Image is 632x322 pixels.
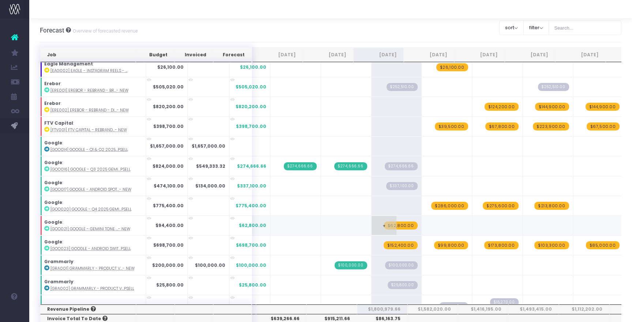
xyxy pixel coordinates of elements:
[252,48,303,62] th: Jul 25: activate to sort column ascending
[431,202,468,210] span: wayahead Revenue Forecast Item
[50,246,131,251] abbr: [GOO023] Google - Android Switch - Campaign - Upsell
[239,282,266,288] span: $25,800.00
[240,64,266,71] span: $26,100.00
[404,48,454,62] th: Oct 25: activate to sort column ascending
[44,140,62,146] strong: Google
[155,222,184,228] strong: $94,400.00
[458,304,508,314] th: $1,416,195.00
[40,156,146,176] td: :
[236,262,266,269] span: $100,000.00
[153,242,184,248] strong: $698,700.00
[154,183,184,189] strong: $474,100.00
[44,179,62,186] strong: Google
[236,84,266,90] span: $505,020.00
[150,143,184,149] strong: $1,657,000.00
[386,182,418,190] span: Streamtime Draft Invoice: null – [GOO017] Google - Android - Brand - New
[40,216,146,235] td: :
[505,48,555,62] th: Dec 25: activate to sort column ascending
[485,103,519,111] span: wayahead Revenue Forecast Item
[534,202,569,210] span: wayahead Revenue Forecast Item
[407,304,458,314] th: $1,582,020.00
[153,163,184,169] strong: $824,000.00
[71,27,138,34] small: Overview of forecasted revenue
[334,162,367,170] span: Streamtime Invoice: 897 – Google - Q3 2025 Gemini Design
[534,241,569,249] span: wayahead Revenue Forecast Item
[40,196,146,216] td: :
[40,48,136,62] th: Job: activate to sort column ascending
[483,202,519,210] span: wayahead Revenue Forecast Item
[44,80,61,87] strong: Erebor
[50,147,128,152] abbr: [GOO014] Google - Q1 & Q2 2025 Gemini Design Retainer - Brand - Upsell
[50,88,128,93] abbr: [ERE001] Erebor - Rebrand - Brand - New
[40,235,146,255] td: :
[196,163,225,169] strong: $549,333.32
[153,202,184,209] strong: $775,400.00
[44,61,93,67] strong: Eagle Management
[192,143,225,149] strong: $1,657,000.00
[284,162,317,170] span: Streamtime Invoice: 898 – [GOO016] Google - Q3 2025 Gemini Design - Brand - Upsell
[136,48,174,62] th: Budget
[533,122,569,130] span: wayahead Revenue Forecast Item
[385,162,418,170] span: Streamtime Draft Invoice: 896 – [GOO016] Google - Q3 2025 Gemini Design - Brand - Upsell
[44,219,62,225] strong: Google
[195,183,225,189] strong: $134,000.00
[454,48,505,62] th: Nov 25: activate to sort column ascending
[239,222,266,229] span: $62,800.00
[40,57,146,77] td: :
[587,122,620,130] span: wayahead Revenue Forecast Item
[50,127,127,133] abbr: [FTV001] FTV Capital - Rebrand - Brand - New
[236,202,266,209] span: $775,400.00
[40,136,146,156] td: :
[152,262,184,268] strong: $200,000.00
[50,226,130,232] abbr: [GOO021] Google - Gemini Tone of Voice - Brand - New
[439,302,468,310] span: Streamtime Draft Invoice: null – LA0003 - Sport Pictograms
[559,304,609,314] th: $1,112,202.00
[9,307,20,318] img: images/default_profile_image.png
[555,48,606,62] th: Jan 26: activate to sort column ascending
[40,97,146,117] td: :
[549,20,622,35] input: Search...
[508,304,559,314] th: $1,493,415.00
[485,122,519,130] span: wayahead Revenue Forecast Item
[44,239,62,245] strong: Google
[236,103,266,110] span: $820,200.00
[335,261,367,269] span: Streamtime Invoice: 908 – Grammarly - Product Videos
[40,176,146,196] td: :
[153,103,184,110] strong: $820,200.00
[372,216,396,235] span: +
[44,199,62,205] strong: Google
[387,83,418,91] span: Streamtime Draft Invoice: null – [ERE001] Erebor - Rebrand - Brand - New
[236,242,266,249] span: $698,700.00
[44,304,56,310] strong: LA28
[538,83,569,91] span: Streamtime Draft Invoice: null – [ERE001] Erebor - Rebrand - Brand - New
[195,262,225,268] strong: $100,000.00
[384,221,418,230] span: wayahead Revenue Forecast Item
[44,279,74,285] strong: Grammarly
[40,27,64,34] span: Forecast
[40,77,146,97] td: :
[44,159,62,166] strong: Google
[50,68,128,73] abbr: [EAG002] Eagle - Instagram Reels - New
[153,123,184,129] strong: $398,700.00
[44,100,61,106] strong: Erebor
[153,84,184,90] strong: $505,020.00
[237,183,266,189] span: $337,100.00
[435,122,468,130] span: wayahead Revenue Forecast Item
[499,20,524,35] button: sort
[436,63,468,71] span: wayahead Revenue Forecast Item
[50,167,131,172] abbr: [GOO016] Google - Q3 2025 Gemini Design - Brand - Upsell
[484,241,519,249] span: wayahead Revenue Forecast Item
[156,282,184,288] strong: $25,800.00
[40,275,146,295] td: :
[50,266,135,271] abbr: [GRA001] Grammarly - Product Videos - Brand - New
[523,20,549,35] button: filter
[490,298,519,306] span: Streamtime Draft Invoice: null – LA0003 - Sport Pictograms
[44,258,74,265] strong: Grammarly
[174,48,213,62] th: Invoiced
[535,103,569,111] span: wayahead Revenue Forecast Item
[50,187,131,192] abbr: [GOO017] Google - Android Spotlight - Brand - New
[213,48,252,62] th: Forecast
[237,163,266,170] span: $274,666.66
